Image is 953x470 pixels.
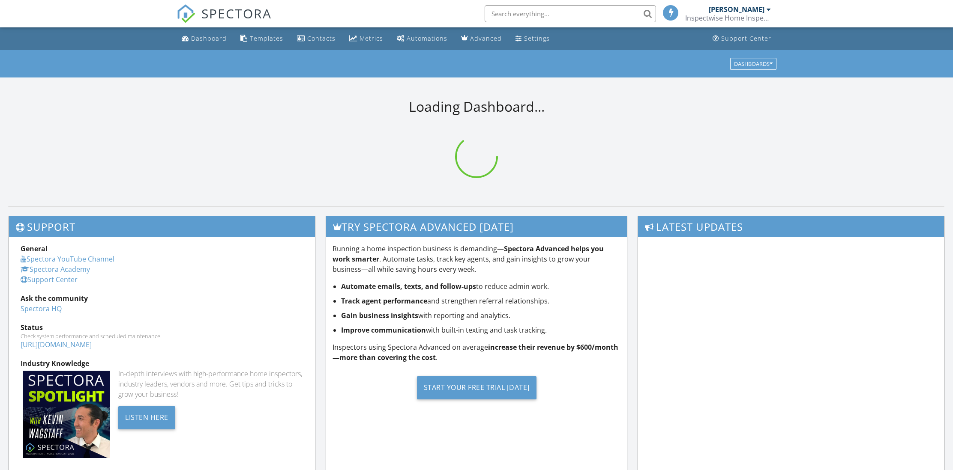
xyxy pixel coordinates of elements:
a: Automations (Basic) [393,31,451,47]
input: Search everything... [485,5,656,22]
strong: Spectora Advanced helps you work smarter [333,244,604,264]
strong: General [21,244,48,253]
h3: Support [9,216,315,237]
div: In-depth interviews with high-performance home inspectors, industry leaders, vendors and more. Ge... [118,369,303,399]
div: Settings [524,34,550,42]
div: Templates [250,34,283,42]
div: Metrics [360,34,383,42]
a: SPECTORA [177,12,272,30]
a: Settings [512,31,553,47]
a: Metrics [346,31,387,47]
span: SPECTORA [201,4,272,22]
p: Running a home inspection business is demanding— . Automate tasks, track key agents, and gain ins... [333,244,620,274]
li: and strengthen referral relationships. [341,296,620,306]
div: Contacts [307,34,336,42]
a: Spectora Academy [21,265,90,274]
img: Spectoraspolightmain [23,371,110,458]
div: Status [21,322,303,333]
div: Listen Here [118,406,175,429]
div: Check system performance and scheduled maintenance. [21,333,303,339]
a: Start Your Free Trial [DATE] [333,369,620,406]
p: Inspectors using Spectora Advanced on average . [333,342,620,363]
strong: increase their revenue by $600/month—more than covering the cost [333,342,618,362]
a: [URL][DOMAIN_NAME] [21,340,92,349]
a: Advanced [458,31,505,47]
a: Spectora HQ [21,304,62,313]
a: Support Center [709,31,775,47]
div: Advanced [470,34,502,42]
a: Contacts [294,31,339,47]
li: with built-in texting and task tracking. [341,325,620,335]
div: Start Your Free Trial [DATE] [417,376,536,399]
div: Automations [407,34,447,42]
div: Support Center [721,34,771,42]
strong: Automate emails, texts, and follow-ups [341,282,476,291]
a: Support Center [21,275,78,284]
li: with reporting and analytics. [341,310,620,321]
div: Inspectwise Home Inspections LLC [685,14,771,22]
a: Dashboard [178,31,230,47]
h3: Try spectora advanced [DATE] [326,216,627,237]
a: Listen Here [118,412,175,422]
div: Industry Knowledge [21,358,303,369]
strong: Improve communication [341,325,426,335]
a: Templates [237,31,287,47]
button: Dashboards [730,58,776,70]
div: [PERSON_NAME] [709,5,764,14]
div: Dashboard [191,34,227,42]
strong: Track agent performance [341,296,427,306]
a: Spectora YouTube Channel [21,254,114,264]
h3: Latest Updates [638,216,944,237]
img: The Best Home Inspection Software - Spectora [177,4,195,23]
div: Dashboards [734,61,773,67]
div: Ask the community [21,293,303,303]
li: to reduce admin work. [341,281,620,292]
strong: Gain business insights [341,311,418,320]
